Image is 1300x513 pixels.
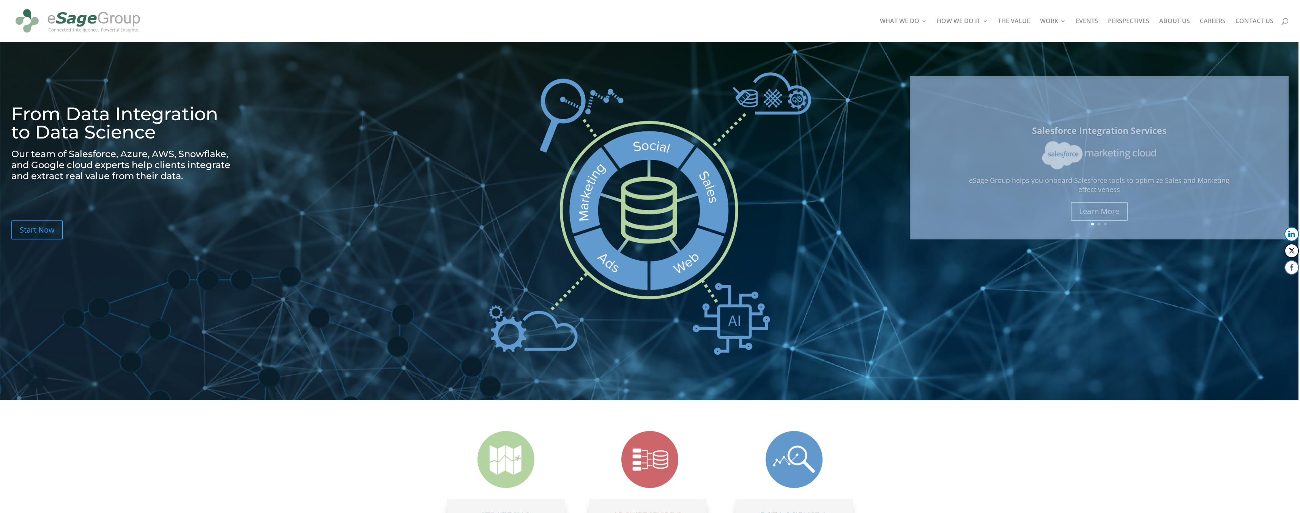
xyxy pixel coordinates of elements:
[1200,18,1226,42] a: CAREERS
[880,18,927,42] a: WHAT WE DO
[1284,244,1299,258] button: Twitter Share
[11,149,239,185] h2: Our team of Salesforce, Azure, AWS, Snowflake, and Google cloud experts help clients integrate an...
[1284,260,1299,275] button: Facebook Share
[1071,194,1128,213] a: Learn More
[998,18,1030,42] a: THE VALUE
[1235,18,1273,42] a: CONTACT US
[937,18,988,42] a: HOW WE DO IT
[1076,18,1098,42] a: EVENTS
[11,220,63,239] a: Start Now
[1159,18,1190,42] a: ABOUT US
[1098,223,1100,225] a: 2
[1104,223,1107,225] a: 3
[1040,18,1066,42] a: WORK
[11,105,239,145] h1: From Data Integration to Data Science
[1032,116,1166,129] a: Salesforce Integration Services
[1108,18,1149,42] a: PERSPECTIVES
[1284,227,1299,241] button: LinkedIn Share
[1091,223,1094,225] a: 1
[959,168,1239,186] p: eSage Group helps you onboard Salesforce tools to optimize Sales and Marketing effectiveness
[13,3,143,39] img: eSage Group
